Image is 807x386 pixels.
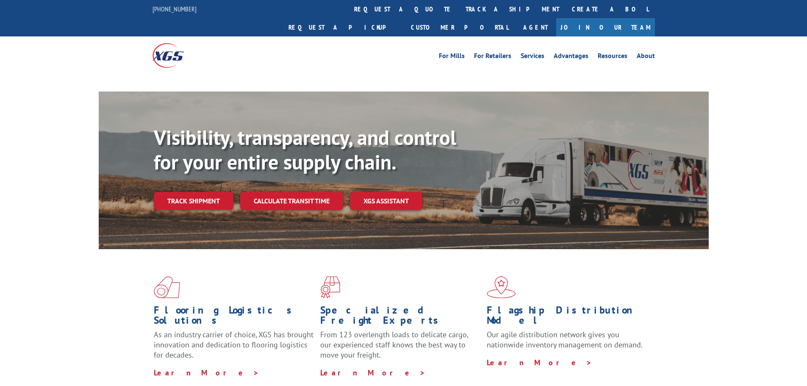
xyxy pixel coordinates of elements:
[556,18,655,36] a: Join Our Team
[350,192,422,210] a: XGS ASSISTANT
[320,276,340,298] img: xgs-icon-focused-on-flooring-red
[439,53,465,62] a: For Mills
[515,18,556,36] a: Agent
[154,368,259,378] a: Learn More >
[282,18,405,36] a: Request a pickup
[487,276,516,298] img: xgs-icon-flagship-distribution-model-red
[320,305,480,330] h1: Specialized Freight Experts
[154,330,313,360] span: As an industry carrier of choice, XGS has brought innovation and dedication to flooring logistics...
[487,305,647,330] h1: Flagship Distribution Model
[320,368,426,378] a: Learn More >
[487,330,643,350] span: Our agile distribution network gives you nationwide inventory management on demand.
[487,358,592,367] a: Learn More >
[154,124,456,175] b: Visibility, transparency, and control for your entire supply chain.
[153,5,197,13] a: [PHONE_NUMBER]
[598,53,627,62] a: Resources
[154,305,314,330] h1: Flooring Logistics Solutions
[637,53,655,62] a: About
[240,192,343,210] a: Calculate transit time
[554,53,588,62] a: Advantages
[154,192,233,210] a: Track shipment
[405,18,515,36] a: Customer Portal
[521,53,544,62] a: Services
[474,53,511,62] a: For Retailers
[320,330,480,367] p: From 123 overlength loads to delicate cargo, our experienced staff knows the best way to move you...
[154,276,180,298] img: xgs-icon-total-supply-chain-intelligence-red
